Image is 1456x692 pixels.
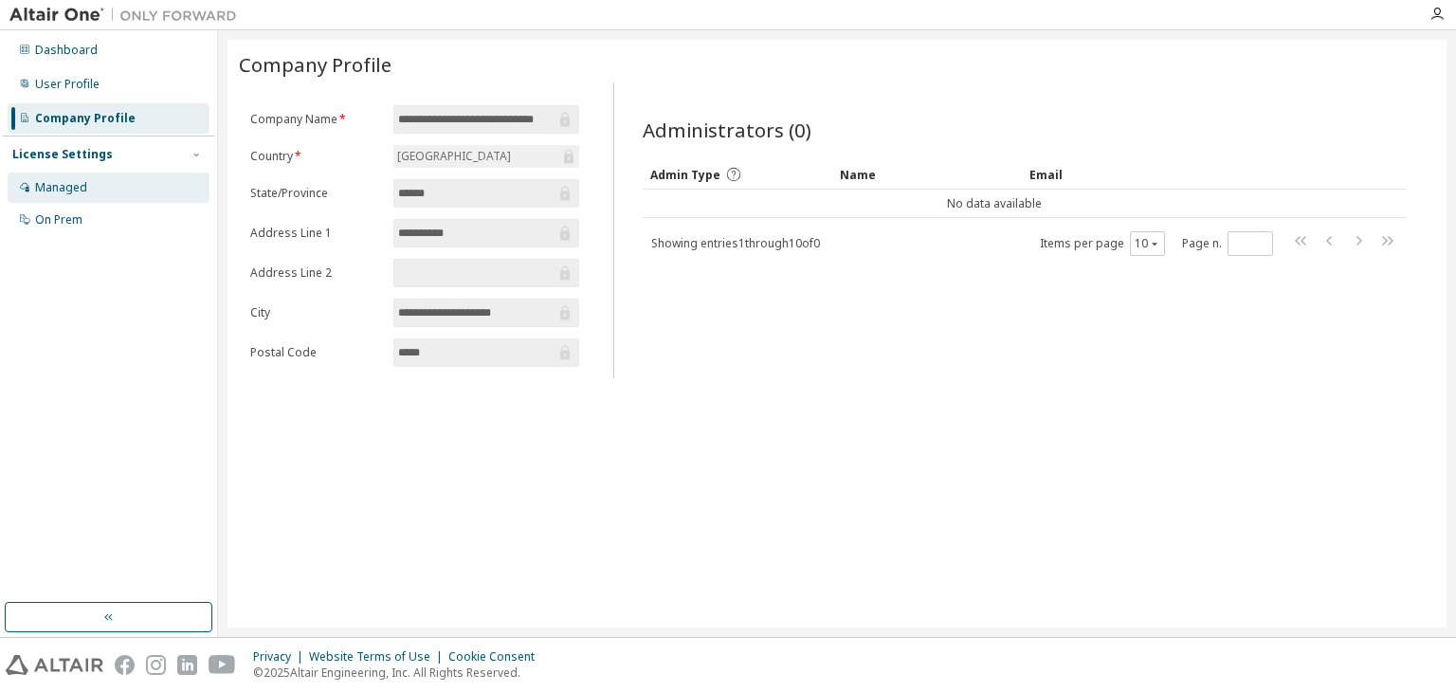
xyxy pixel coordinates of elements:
[35,111,136,126] div: Company Profile
[209,655,236,675] img: youtube.svg
[35,180,87,195] div: Managed
[177,655,197,675] img: linkedin.svg
[115,655,135,675] img: facebook.svg
[643,190,1346,218] td: No data available
[12,147,113,162] div: License Settings
[1040,231,1165,256] span: Items per page
[1135,236,1160,251] button: 10
[650,167,720,183] span: Admin Type
[250,226,382,241] label: Address Line 1
[35,212,82,228] div: On Prem
[393,145,579,168] div: [GEOGRAPHIC_DATA]
[250,186,382,201] label: State/Province
[35,77,100,92] div: User Profile
[1029,159,1204,190] div: Email
[309,649,448,665] div: Website Terms of Use
[250,112,382,127] label: Company Name
[651,235,820,251] span: Showing entries 1 through 10 of 0
[239,51,391,78] span: Company Profile
[643,117,811,143] span: Administrators (0)
[1182,231,1273,256] span: Page n.
[250,265,382,281] label: Address Line 2
[840,159,1014,190] div: Name
[6,655,103,675] img: altair_logo.svg
[253,649,309,665] div: Privacy
[146,655,166,675] img: instagram.svg
[9,6,246,25] img: Altair One
[250,305,382,320] label: City
[448,649,546,665] div: Cookie Consent
[250,345,382,360] label: Postal Code
[253,665,546,681] p: © 2025 Altair Engineering, Inc. All Rights Reserved.
[35,43,98,58] div: Dashboard
[250,149,382,164] label: Country
[394,146,514,167] div: [GEOGRAPHIC_DATA]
